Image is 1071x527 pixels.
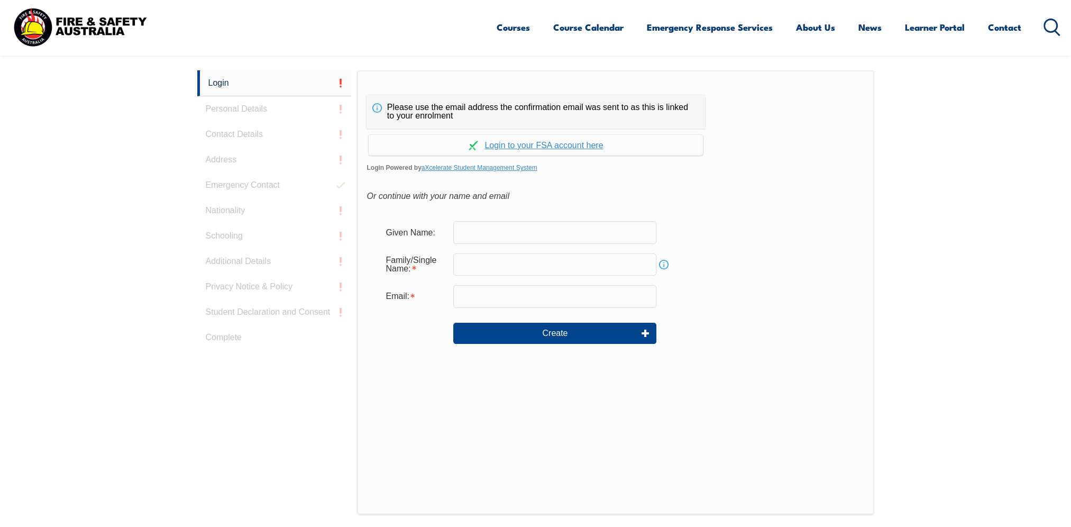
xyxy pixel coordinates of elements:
div: Family/Single Name is required. [377,250,453,279]
a: Courses [497,13,530,41]
a: Info [656,257,671,272]
div: Given Name: [377,222,453,242]
a: aXcelerate Student Management System [422,164,537,171]
a: Emergency Response Services [647,13,773,41]
a: Contact [988,13,1021,41]
a: Course Calendar [553,13,624,41]
button: Create [453,323,656,344]
div: Email is required. [377,286,453,306]
span: Login Powered by [367,160,864,176]
a: About Us [796,13,835,41]
div: Or continue with your name and email [367,188,864,204]
a: News [858,13,882,41]
a: Login [197,70,352,96]
img: Log in withaxcelerate [469,141,478,150]
div: Please use the email address the confirmation email was sent to as this is linked to your enrolment [367,95,705,129]
a: Learner Portal [905,13,965,41]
